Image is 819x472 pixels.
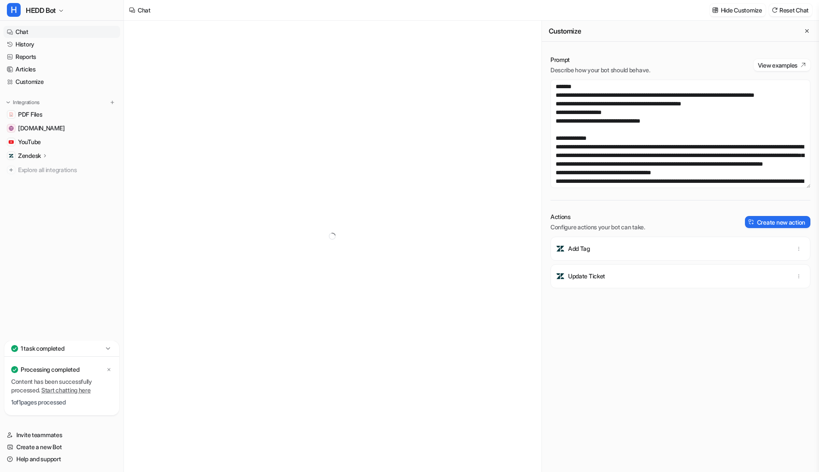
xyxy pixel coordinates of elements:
[568,244,590,253] p: Add Tag
[710,4,766,16] button: Hide Customize
[18,163,117,177] span: Explore all integrations
[550,66,650,74] p: Describe how your bot should behave.
[3,98,42,107] button: Integrations
[772,7,778,13] img: reset
[3,108,120,120] a: PDF FilesPDF Files
[3,63,120,75] a: Articles
[11,398,112,407] p: 1 of 1 pages processed
[7,3,21,17] span: H
[3,136,120,148] a: YouTubeYouTube
[3,76,120,88] a: Customize
[3,26,120,38] a: Chat
[13,99,40,106] p: Integrations
[745,216,810,228] button: Create new action
[3,38,120,50] a: History
[11,377,112,395] p: Content has been successfully processed.
[550,213,645,221] p: Actions
[712,7,718,13] img: customize
[9,139,14,145] img: YouTube
[556,244,565,253] img: Add Tag icon
[18,138,41,146] span: YouTube
[109,99,115,105] img: menu_add.svg
[138,6,151,15] div: Chat
[18,151,41,160] p: Zendesk
[7,166,15,174] img: explore all integrations
[3,429,120,441] a: Invite teammates
[3,122,120,134] a: hedd.audio[DOMAIN_NAME]
[9,126,14,131] img: hedd.audio
[748,219,754,225] img: create-action-icon.svg
[3,51,120,63] a: Reports
[549,27,581,35] h2: Customize
[21,344,65,353] p: 1 task completed
[3,441,120,453] a: Create a new Bot
[3,164,120,176] a: Explore all integrations
[754,59,810,71] button: View examples
[550,223,645,231] p: Configure actions your bot can take.
[18,110,42,119] span: PDF Files
[5,99,11,105] img: expand menu
[550,56,650,64] p: Prompt
[18,124,65,133] span: [DOMAIN_NAME]
[556,272,565,281] img: Update Ticket icon
[9,112,14,117] img: PDF Files
[3,453,120,465] a: Help and support
[769,4,812,16] button: Reset Chat
[21,365,79,374] p: Processing completed
[721,6,762,15] p: Hide Customize
[568,272,605,281] p: Update Ticket
[26,4,56,16] span: HEDD Bot
[802,26,812,36] button: Close flyout
[41,386,91,394] a: Start chatting here
[9,153,14,158] img: Zendesk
